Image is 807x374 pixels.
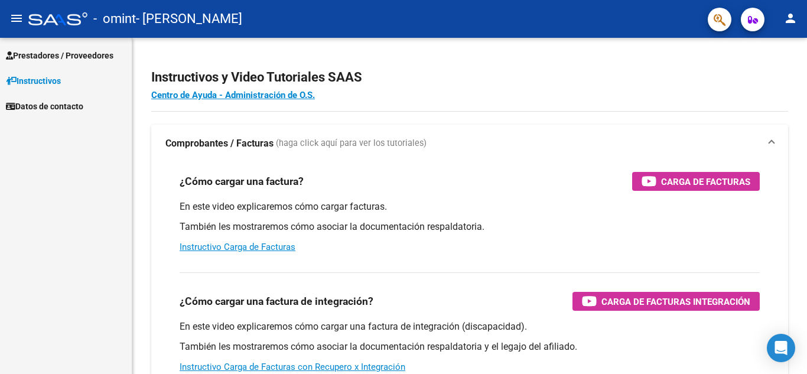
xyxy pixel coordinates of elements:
span: Carga de Facturas [661,174,750,189]
button: Carga de Facturas Integración [572,292,760,311]
mat-expansion-panel-header: Comprobantes / Facturas (haga click aquí para ver los tutoriales) [151,125,788,162]
span: (haga click aquí para ver los tutoriales) [276,137,427,150]
span: - [PERSON_NAME] [136,6,242,32]
a: Instructivo Carga de Facturas con Recupero x Integración [180,362,405,372]
h2: Instructivos y Video Tutoriales SAAS [151,66,788,89]
mat-icon: menu [9,11,24,25]
a: Centro de Ayuda - Administración de O.S. [151,90,315,100]
div: Open Intercom Messenger [767,334,795,362]
h3: ¿Cómo cargar una factura? [180,173,304,190]
p: En este video explicaremos cómo cargar facturas. [180,200,760,213]
span: Carga de Facturas Integración [601,294,750,309]
h3: ¿Cómo cargar una factura de integración? [180,293,373,310]
button: Carga de Facturas [632,172,760,191]
span: Datos de contacto [6,100,83,113]
p: También les mostraremos cómo asociar la documentación respaldatoria y el legajo del afiliado. [180,340,760,353]
p: En este video explicaremos cómo cargar una factura de integración (discapacidad). [180,320,760,333]
span: Prestadores / Proveedores [6,49,113,62]
mat-icon: person [783,11,798,25]
a: Instructivo Carga de Facturas [180,242,295,252]
strong: Comprobantes / Facturas [165,137,274,150]
span: Instructivos [6,74,61,87]
span: - omint [93,6,136,32]
p: También les mostraremos cómo asociar la documentación respaldatoria. [180,220,760,233]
